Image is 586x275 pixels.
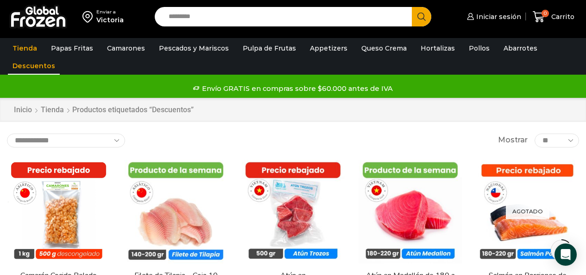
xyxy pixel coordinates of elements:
span: Iniciar sesión [474,12,521,21]
span: Mostrar [498,135,528,146]
a: Papas Fritas [46,39,98,57]
div: Victoria [96,15,124,25]
img: address-field-icon.svg [82,9,96,25]
a: Camarones [102,39,150,57]
a: Tienda [40,105,64,115]
a: Descuentos [8,57,60,75]
a: Inicio [13,105,32,115]
a: Abarrotes [499,39,542,57]
p: Agotado [506,204,549,219]
a: Queso Crema [357,39,411,57]
a: Pollos [464,39,494,57]
a: 0 Carrito [530,6,577,28]
nav: Breadcrumb [13,105,194,115]
span: Carrito [549,12,574,21]
button: Search button [412,7,431,26]
a: Iniciar sesión [465,7,521,26]
select: Pedido de la tienda [7,134,125,147]
h1: Productos etiquetados “Descuentos” [72,105,194,114]
div: Open Intercom Messenger [554,243,577,266]
a: Appetizers [305,39,352,57]
a: Pulpa de Frutas [238,39,301,57]
a: Tienda [8,39,42,57]
span: 0 [542,10,549,17]
a: Hortalizas [416,39,460,57]
a: Pescados y Mariscos [154,39,233,57]
div: Enviar a [96,9,124,15]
